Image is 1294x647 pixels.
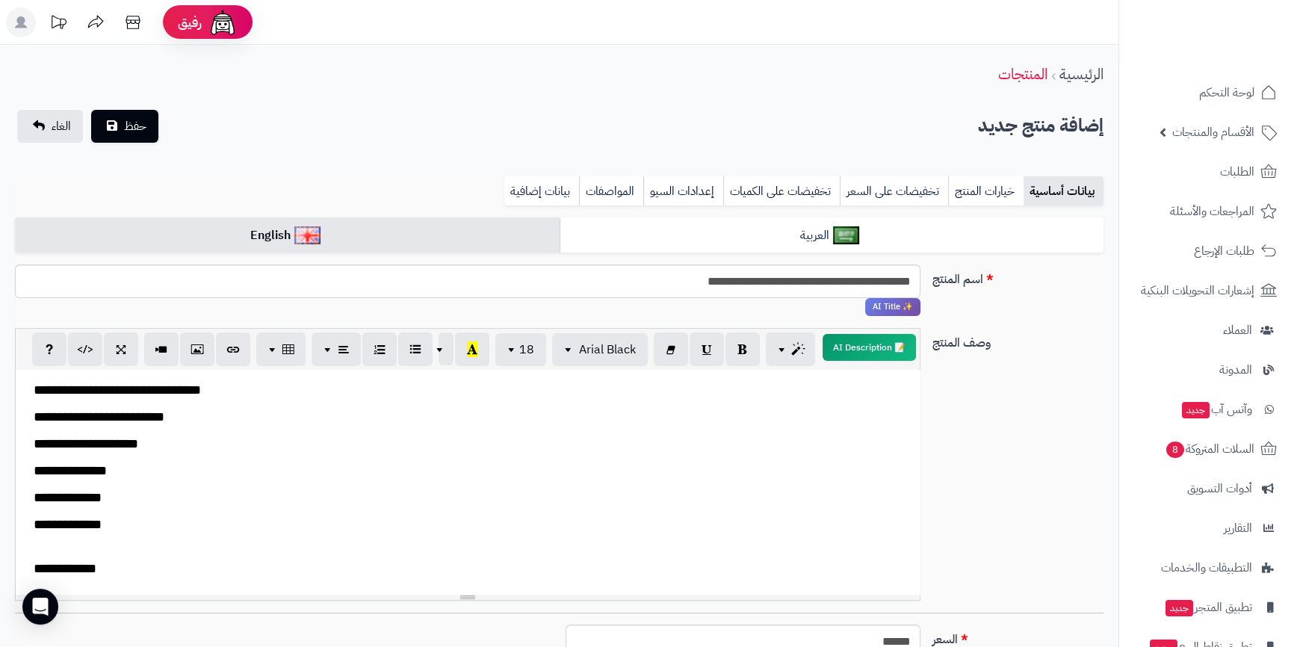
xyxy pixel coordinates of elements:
span: رفيق [178,13,202,31]
label: وصف المنتج [926,328,1110,352]
span: إشعارات التحويلات البنكية [1141,280,1254,301]
span: المراجعات والأسئلة [1170,201,1254,222]
span: التقارير [1224,518,1252,539]
span: Arial Black [579,341,636,359]
a: تحديثات المنصة [40,7,77,41]
img: ai-face.png [208,7,238,37]
span: 18 [519,341,534,359]
a: الرئيسية [1059,63,1103,85]
a: لوحة التحكم [1128,75,1285,111]
span: الطلبات [1220,161,1254,182]
a: المراجعات والأسئلة [1128,194,1285,229]
button: 📝 AI Description [823,334,916,361]
span: حفظ [124,117,146,135]
a: تخفيضات على الكميات [723,176,840,206]
a: إعدادات السيو [643,176,723,206]
a: الغاء [17,110,83,143]
span: المدونة [1219,359,1252,380]
img: العربية [833,226,859,244]
a: الطلبات [1128,154,1285,190]
span: 8 [1166,442,1184,458]
a: طلبات الإرجاع [1128,233,1285,269]
span: جديد [1165,600,1193,616]
span: السلات المتروكة [1165,439,1254,459]
a: المدونة [1128,352,1285,388]
a: السلات المتروكة8 [1128,431,1285,467]
a: إشعارات التحويلات البنكية [1128,273,1285,309]
span: الأقسام والمنتجات [1172,122,1254,143]
span: العملاء [1223,320,1252,341]
span: تطبيق المتجر [1164,597,1252,618]
a: بيانات إضافية [504,176,579,206]
label: اسم المنتج [926,264,1110,288]
span: لوحة التحكم [1199,82,1254,103]
a: التقارير [1128,510,1285,546]
button: حفظ [91,110,158,143]
a: بيانات أساسية [1024,176,1103,206]
a: العربية [560,217,1104,254]
a: تخفيضات على السعر [840,176,948,206]
span: التطبيقات والخدمات [1161,557,1252,578]
a: وآتس آبجديد [1128,391,1285,427]
span: أدوات التسويق [1187,478,1252,499]
a: تطبيق المتجرجديد [1128,589,1285,625]
a: خيارات المنتج [948,176,1024,206]
h2: إضافة منتج جديد [978,111,1103,141]
button: 18 [495,333,546,366]
img: English [294,226,321,244]
span: الغاء [52,117,71,135]
a: المواصفات [579,176,643,206]
span: وآتس آب [1180,399,1252,420]
a: أدوات التسويق [1128,471,1285,507]
img: logo-2.png [1192,40,1280,72]
span: جديد [1182,402,1210,418]
span: طلبات الإرجاع [1194,241,1254,261]
a: المنتجات [998,63,1047,85]
a: التطبيقات والخدمات [1128,550,1285,586]
a: English [15,217,560,254]
div: Open Intercom Messenger [22,589,58,625]
span: انقر لاستخدام رفيقك الذكي [865,298,920,316]
a: العملاء [1128,312,1285,348]
button: Arial Black [552,333,648,366]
